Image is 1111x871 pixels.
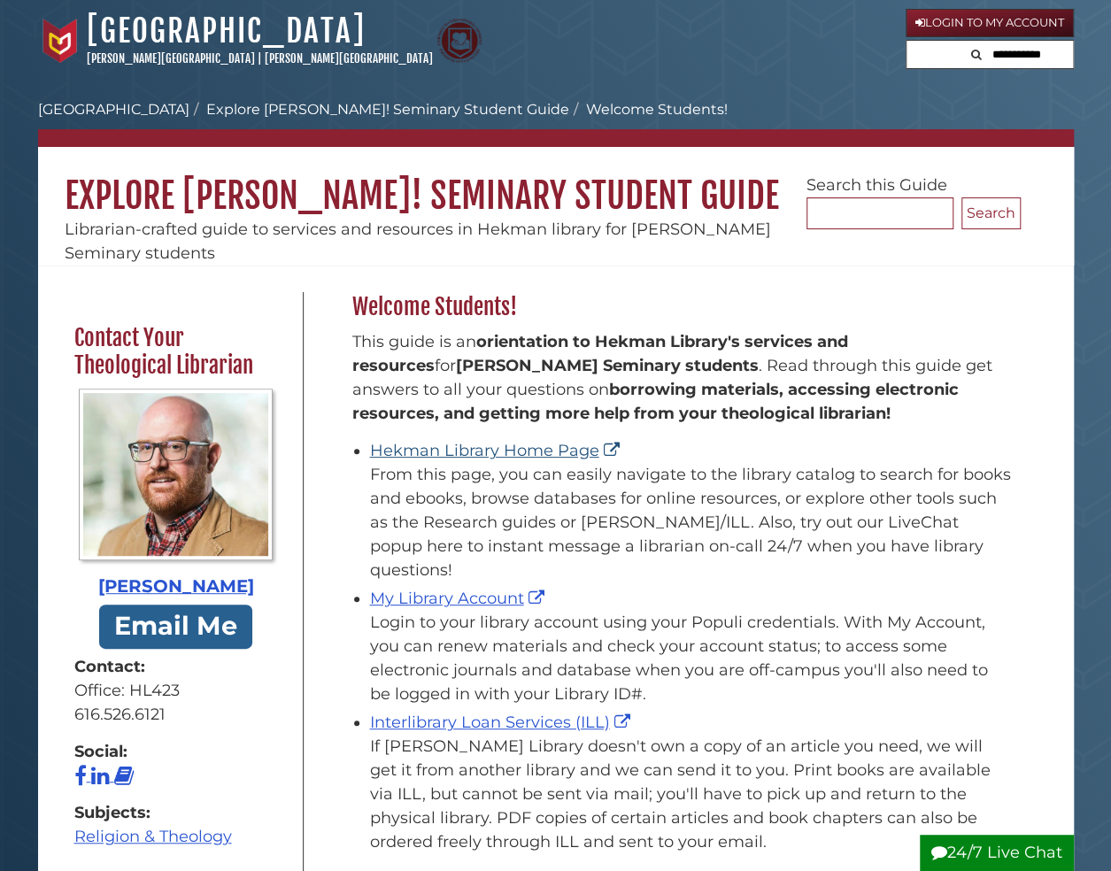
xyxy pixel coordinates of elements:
div: If [PERSON_NAME] Library doesn't own a copy of an article you need, we will get it from another l... [370,735,1012,854]
b: borrowing materials, accessing electronic resources, and getting more help from your theological ... [352,380,959,423]
div: From this page, you can easily navigate to the library catalog to search for books and ebooks, br... [370,463,1012,582]
strong: [PERSON_NAME] Seminary students [456,356,759,375]
div: Login to your library account using your Populi credentials. With My Account, you can renew mater... [370,611,1012,706]
strong: Subjects: [74,801,278,825]
a: [PERSON_NAME][GEOGRAPHIC_DATA] [265,51,433,66]
a: Interlibrary Loan Services (ILL) [370,713,635,732]
a: Explore [PERSON_NAME]! Seminary Student Guide [206,101,569,118]
strong: orientation to Hekman Library's services and resources [352,332,848,375]
a: Religion & Theology [74,827,232,846]
a: [GEOGRAPHIC_DATA] [38,101,189,118]
span: This guide is an for . Read through this guide get answers to all your questions on [352,332,992,423]
nav: breadcrumb [38,99,1074,147]
span: Librarian-crafted guide to services and resources in Hekman library for [PERSON_NAME] Seminary st... [65,220,771,263]
img: Calvin Theological Seminary [437,19,482,63]
div: 616.526.6121 [74,703,278,727]
a: [PERSON_NAME][GEOGRAPHIC_DATA] [87,51,255,66]
h2: Contact Your Theological Librarian [66,324,287,380]
a: My Library Account [370,589,549,608]
li: Welcome Students! [569,99,728,120]
a: Hekman Library Home Page [370,441,624,460]
a: Profile Photo [PERSON_NAME] [74,389,278,600]
a: Email Me [99,605,253,648]
img: Calvin University [38,19,82,63]
button: Search [966,41,987,65]
a: [GEOGRAPHIC_DATA] [87,12,366,50]
div: Office: HL423 [74,679,278,703]
img: Profile Photo [79,389,273,560]
a: Login to My Account [906,9,1074,37]
h2: Welcome Students! [343,293,1021,321]
strong: Contact: [74,655,278,679]
strong: Social: [74,740,278,764]
div: [PERSON_NAME] [74,574,278,600]
button: Search [961,197,1021,229]
span: | [258,51,262,66]
button: 24/7 Live Chat [920,835,1074,871]
h1: Explore [PERSON_NAME]! Seminary Student Guide [38,147,1074,218]
i: Search [971,49,982,60]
